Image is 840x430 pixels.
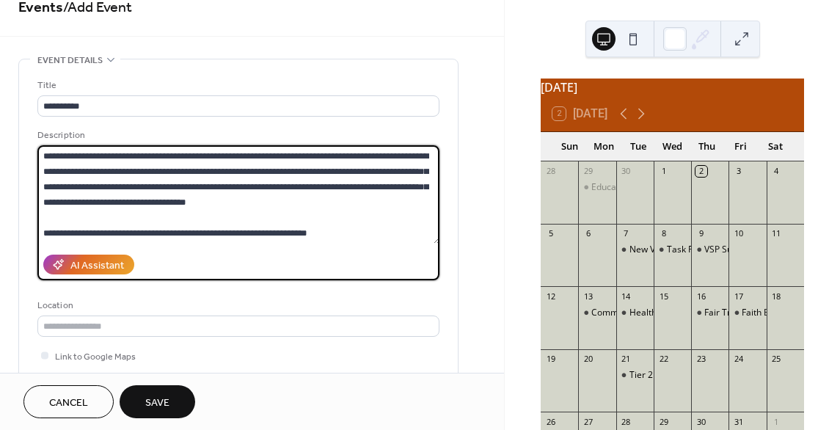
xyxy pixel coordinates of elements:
div: Thu [690,132,724,161]
div: [DATE] [541,79,804,96]
div: 22 [658,354,669,365]
div: Task Force Management Meeting [667,244,804,256]
div: 15 [658,291,669,302]
div: 29 [658,416,669,427]
div: 5 [545,228,556,239]
div: 24 [733,354,744,365]
div: 9 [695,228,706,239]
div: Task Force Management Meeting [654,244,691,256]
span: Event details [37,53,103,68]
div: Fair Trade Fashion Show [691,307,728,319]
div: Location [37,298,437,313]
div: 16 [695,291,706,302]
div: 10 [733,228,744,239]
div: 1 [658,166,669,177]
div: 20 [582,354,594,365]
div: Description [37,128,437,143]
div: 26 [545,416,556,427]
div: Wed [655,132,690,161]
div: Fri [724,132,759,161]
div: VSP Subcommittee Meeting [691,244,728,256]
div: 27 [582,416,594,427]
div: Sat [758,132,792,161]
div: AI Assistant [70,258,124,274]
div: 11 [771,228,782,239]
div: Sun [552,132,587,161]
div: 28 [621,416,632,427]
div: 13 [582,291,594,302]
div: Tier 2 & 3 Training [616,369,654,382]
div: 17 [733,291,744,302]
button: Cancel [23,385,114,418]
span: Save [145,396,169,411]
div: New Volunteer Orientation [616,244,654,256]
span: Cancel [49,396,88,411]
div: 30 [695,416,706,427]
div: 7 [621,228,632,239]
div: 12 [545,291,556,302]
div: 29 [582,166,594,177]
div: Mon [587,132,621,161]
div: 2 [695,166,706,177]
div: 31 [733,416,744,427]
div: Tue [621,132,655,161]
div: 8 [658,228,669,239]
button: AI Assistant [43,255,134,274]
div: Tier 2 & 3 Training [629,369,705,382]
div: 3 [733,166,744,177]
div: 23 [695,354,706,365]
div: Title [37,78,437,93]
div: Community Re-Integration (CRI) Subcommittee Meeting [578,307,616,319]
div: 19 [545,354,556,365]
div: 28 [545,166,556,177]
div: Faith Based Action Subcommittee Meeting [728,307,766,319]
div: Fair Trade Fashion Show [704,307,804,319]
div: 25 [771,354,782,365]
div: New Volunteer Orientation [629,244,738,256]
div: 30 [621,166,632,177]
div: 4 [771,166,782,177]
div: 6 [582,228,594,239]
div: 1 [771,416,782,427]
div: 14 [621,291,632,302]
div: Community Re-Integration (CRI) Subcommittee Meeting [591,307,817,319]
div: 18 [771,291,782,302]
div: 21 [621,354,632,365]
button: Save [120,385,195,418]
div: Healthcare Subcommittee Meeting [616,307,654,319]
div: Educational Series 4: Building Trusted People & Communities [578,181,616,194]
span: Link to Google Maps [55,349,136,365]
div: VSP Subcommittee Meeting [704,244,817,256]
div: Healthcare Subcommittee Meeting [629,307,773,319]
